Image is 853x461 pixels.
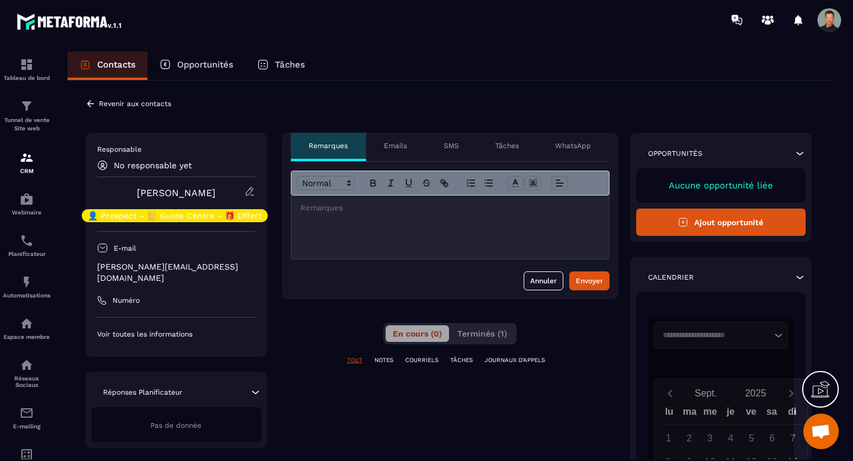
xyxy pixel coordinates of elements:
[3,375,50,388] p: Réseaux Sociaux
[3,423,50,430] p: E-mailing
[20,275,34,289] img: automations
[450,356,473,364] p: TÂCHES
[114,161,192,170] p: No responsable yet
[393,329,442,338] span: En cours (0)
[20,316,34,331] img: automations
[20,358,34,372] img: social-network
[569,271,610,290] button: Envoyer
[374,356,393,364] p: NOTES
[648,273,694,282] p: Calendrier
[20,99,34,113] img: formation
[3,75,50,81] p: Tableau de bord
[3,225,50,266] a: schedulerschedulerPlanificateur
[485,356,545,364] p: JOURNAUX D'APPELS
[576,275,603,287] div: Envoyer
[68,52,147,80] a: Contacts
[177,59,233,70] p: Opportunités
[3,90,50,142] a: formationformationTunnel de vente Site web
[3,266,50,308] a: automationsautomationsAutomatisations
[3,209,50,216] p: Webinaire
[803,414,839,449] div: Ouvrir le chat
[648,149,703,158] p: Opportunités
[524,271,563,290] button: Annuler
[20,233,34,248] img: scheduler
[88,212,262,220] p: 👤 Prospect - 📒 Guide Centre - 🎁 Offert
[137,187,216,199] a: [PERSON_NAME]
[20,192,34,206] img: automations
[113,296,140,305] p: Numéro
[20,57,34,72] img: formation
[150,421,201,430] span: Pas de donnée
[3,397,50,438] a: emailemailE-mailing
[309,141,348,151] p: Remarques
[3,334,50,340] p: Espace membre
[97,329,255,339] p: Voir toutes les informations
[3,183,50,225] a: automationsautomationsWebinaire
[3,349,50,397] a: social-networksocial-networkRéseaux Sociaux
[648,180,794,191] p: Aucune opportunité liée
[384,141,407,151] p: Emails
[20,151,34,165] img: formation
[103,388,182,397] p: Réponses Planificateur
[3,251,50,257] p: Planificateur
[3,142,50,183] a: formationformationCRM
[20,406,34,420] img: email
[347,356,363,364] p: TOUT
[3,308,50,349] a: automationsautomationsEspace membre
[450,325,514,342] button: Terminés (1)
[386,325,449,342] button: En cours (0)
[457,329,507,338] span: Terminés (1)
[275,59,305,70] p: Tâches
[114,244,136,253] p: E-mail
[97,261,255,284] p: [PERSON_NAME][EMAIL_ADDRESS][DOMAIN_NAME]
[17,11,123,32] img: logo
[495,141,519,151] p: Tâches
[97,145,255,154] p: Responsable
[99,100,171,108] p: Revenir aux contacts
[444,141,459,151] p: SMS
[3,292,50,299] p: Automatisations
[3,116,50,133] p: Tunnel de vente Site web
[245,52,317,80] a: Tâches
[3,49,50,90] a: formationformationTableau de bord
[555,141,591,151] p: WhatsApp
[97,59,136,70] p: Contacts
[405,356,438,364] p: COURRIELS
[636,209,806,236] button: Ajout opportunité
[3,168,50,174] p: CRM
[147,52,245,80] a: Opportunités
